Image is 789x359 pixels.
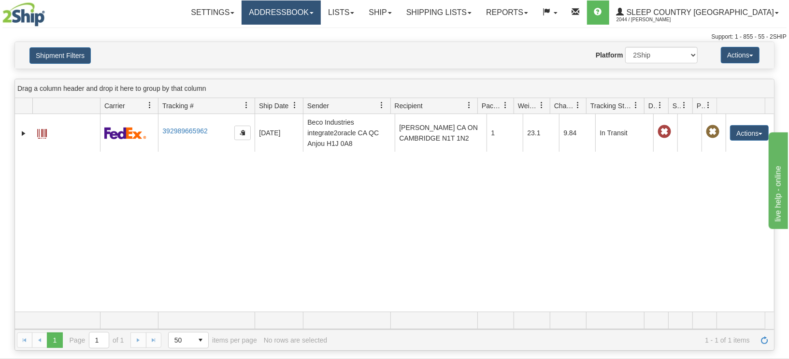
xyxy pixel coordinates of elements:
a: Refresh [757,332,772,348]
button: Shipment Filters [29,47,91,64]
div: grid grouping header [15,79,774,98]
td: In Transit [595,114,653,152]
span: 1 - 1 of 1 items [334,336,750,344]
a: Shipment Issues filter column settings [676,97,692,114]
button: Actions [721,47,760,63]
td: [PERSON_NAME] CA ON CAMBRIDGE N1T 1N2 [395,114,487,152]
span: Packages [482,101,502,111]
span: select [193,332,208,348]
a: Tracking Status filter column settings [628,97,644,114]
button: Copy to clipboard [234,126,251,140]
a: Sleep Country [GEOGRAPHIC_DATA] 2044 / [PERSON_NAME] [609,0,786,25]
span: 50 [174,335,187,345]
span: Page 1 [47,332,62,348]
a: 392989665962 [162,127,207,135]
a: Label [37,125,47,140]
span: Shipment Issues [673,101,681,111]
a: Ship [361,0,399,25]
td: 23.1 [523,114,559,152]
td: 1 [487,114,523,152]
span: Recipient [395,101,423,111]
span: Tracking Status [590,101,632,111]
a: Settings [184,0,242,25]
a: Delivery Status filter column settings [652,97,668,114]
span: Sleep Country [GEOGRAPHIC_DATA] [624,8,774,16]
div: live help - online [7,6,89,17]
img: 2 - FedEx Express® [104,127,146,139]
span: Charge [554,101,574,111]
a: Sender filter column settings [374,97,390,114]
iframe: chat widget [767,130,788,229]
div: Support: 1 - 855 - 55 - 2SHIP [2,33,787,41]
span: Page of 1 [70,332,124,348]
div: No rows are selected [264,336,328,344]
a: Charge filter column settings [570,97,586,114]
a: Carrier filter column settings [142,97,158,114]
a: Reports [479,0,535,25]
span: Sender [307,101,329,111]
input: Page 1 [89,332,109,348]
span: Pickup Not Assigned [706,125,719,139]
a: Addressbook [242,0,321,25]
label: Platform [596,50,623,60]
a: Packages filter column settings [497,97,514,114]
span: Carrier [104,101,125,111]
td: Beco Industries integrate2oracle CA QC Anjou H1J 0A8 [303,114,395,152]
a: Weight filter column settings [533,97,550,114]
td: 9.84 [559,114,595,152]
span: Ship Date [259,101,288,111]
img: logo2044.jpg [2,2,45,27]
td: [DATE] [255,114,303,152]
button: Actions [730,125,769,141]
span: Page sizes drop down [168,332,209,348]
span: Pickup Status [697,101,705,111]
a: Tracking # filter column settings [238,97,255,114]
a: Shipping lists [399,0,479,25]
a: Recipient filter column settings [461,97,477,114]
span: Delivery Status [648,101,657,111]
span: Tracking # [162,101,194,111]
span: 2044 / [PERSON_NAME] [617,15,689,25]
a: Ship Date filter column settings [287,97,303,114]
a: Lists [321,0,361,25]
span: Late [658,125,671,139]
span: items per page [168,332,257,348]
a: Expand [19,129,29,138]
span: Weight [518,101,538,111]
a: Pickup Status filter column settings [700,97,717,114]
